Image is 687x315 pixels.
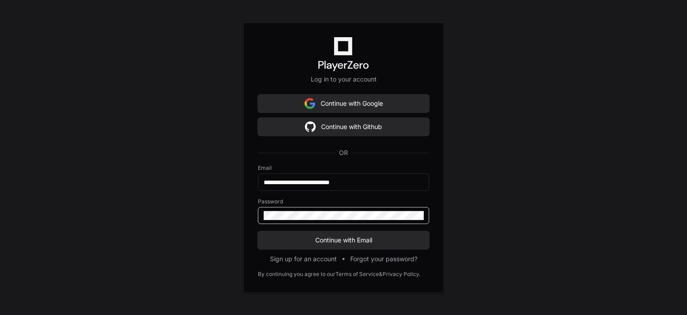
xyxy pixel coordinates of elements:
label: Password [258,198,429,205]
button: Forgot your password? [350,255,417,263]
img: Sign in with google [305,118,316,136]
p: Log in to your account [258,75,429,84]
span: Continue with Email [258,236,429,245]
a: Terms of Service [335,271,379,278]
a: Privacy Policy. [383,271,420,278]
span: OR [335,148,352,157]
button: Continue with Google [258,95,429,112]
img: Sign in with google [304,95,315,112]
label: Email [258,164,429,172]
button: Continue with Github [258,118,429,136]
div: By continuing you agree to our [258,271,335,278]
button: Sign up for an account [270,255,337,263]
div: & [379,271,383,278]
button: Continue with Email [258,231,429,249]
